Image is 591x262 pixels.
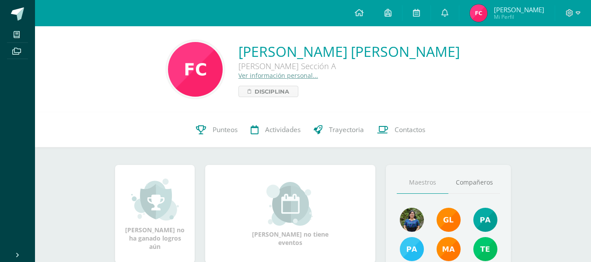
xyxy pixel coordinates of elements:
[329,125,364,134] span: Trayectoria
[265,125,301,134] span: Actividades
[307,112,371,147] a: Trayectoria
[266,182,314,226] img: event_small.png
[494,5,544,14] span: [PERSON_NAME]
[213,125,238,134] span: Punteos
[238,61,460,71] div: [PERSON_NAME] Sección A
[437,237,461,261] img: 560278503d4ca08c21e9c7cd40ba0529.png
[238,71,318,80] a: Ver información personal...
[238,86,298,97] a: Disciplina
[473,237,497,261] img: f478d08ad3f1f0ce51b70bf43961b330.png
[437,208,461,232] img: 895b5ece1ed178905445368d61b5ce67.png
[189,112,244,147] a: Punteos
[400,237,424,261] img: d0514ac6eaaedef5318872dd8b40be23.png
[473,208,497,232] img: 40c28ce654064086a0d3fb3093eec86e.png
[244,112,307,147] a: Actividades
[238,42,460,61] a: [PERSON_NAME] [PERSON_NAME]
[448,171,500,194] a: Compañeros
[168,42,223,97] img: 6e476b26f2cc0e362c9fa1e534285e19.png
[124,178,186,251] div: [PERSON_NAME] no ha ganado logros aún
[494,13,544,21] span: Mi Perfil
[395,125,425,134] span: Contactos
[470,4,487,22] img: 1d3e6312865d1cd01c6e7c077234e905.png
[247,182,334,247] div: [PERSON_NAME] no tiene eventos
[131,178,179,221] img: achievement_small.png
[400,208,424,232] img: ea1e021c45f4b6377b2c1f7d95b2b569.png
[397,171,448,194] a: Maestros
[371,112,432,147] a: Contactos
[255,86,289,97] span: Disciplina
